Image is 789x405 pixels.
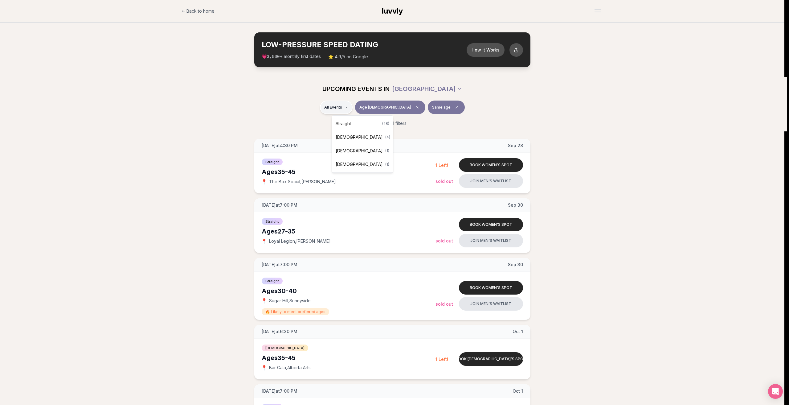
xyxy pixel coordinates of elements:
span: Straight [336,121,351,127]
span: ( 1 ) [385,162,389,167]
span: ( 28 ) [382,121,389,126]
span: ( 1 ) [385,148,389,153]
span: ( 4 ) [385,135,390,140]
span: [DEMOGRAPHIC_DATA] [336,161,383,167]
span: [DEMOGRAPHIC_DATA] [336,148,383,154]
span: [DEMOGRAPHIC_DATA] [336,134,383,140]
